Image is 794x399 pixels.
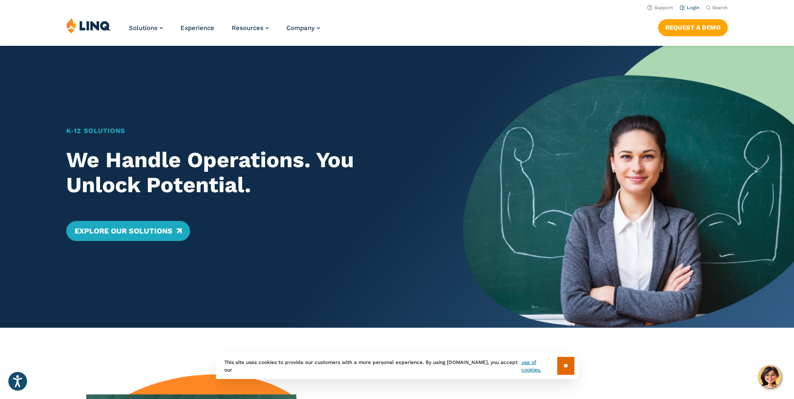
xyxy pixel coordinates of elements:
[66,126,431,136] h1: K‑12 Solutions
[658,18,728,36] nav: Button Navigation
[180,24,214,32] a: Experience
[129,18,320,45] nav: Primary Navigation
[521,359,557,374] a: use of cookies.
[232,24,269,32] a: Resources
[129,24,163,32] a: Solutions
[758,365,781,389] button: Hello, have a question? Let’s chat.
[658,19,728,36] a: Request a Demo
[129,24,158,32] span: Solutions
[286,24,315,32] span: Company
[216,353,579,379] div: This site uses cookies to provide our customers with a more personal experience. By using [DOMAIN...
[680,5,699,10] a: Login
[647,5,673,10] a: Support
[706,5,728,11] button: Open Search Bar
[66,18,110,33] img: LINQ | K‑12 Software
[286,24,320,32] a: Company
[66,221,190,241] a: Explore Our Solutions
[463,46,794,328] img: Home Banner
[66,148,431,198] h2: We Handle Operations. You Unlock Potential.
[712,5,728,10] span: Search
[232,24,263,32] span: Resources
